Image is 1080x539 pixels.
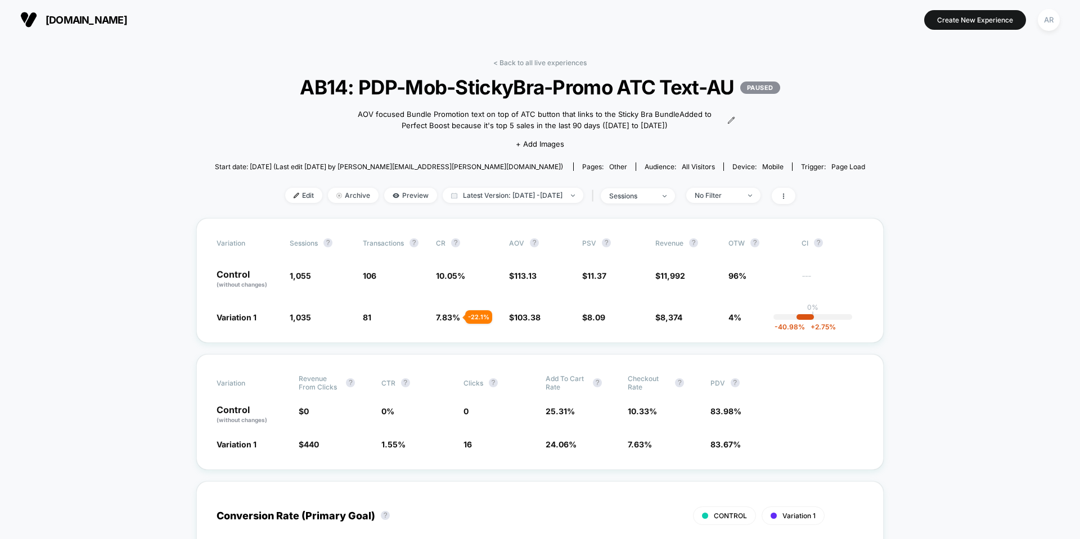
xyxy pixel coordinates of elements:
[731,378,740,387] button: ?
[217,281,267,288] span: (without changes)
[304,440,319,449] span: 440
[217,270,278,289] p: Control
[714,511,747,520] span: CONTROL
[587,312,605,322] span: 8.09
[294,193,299,198] img: edit
[582,271,606,280] span: $
[328,188,379,203] span: Archive
[807,303,818,311] p: 0%
[609,162,627,171] span: other
[443,188,583,203] span: Latest Version: [DATE] - [DATE]
[750,238,759,247] button: ?
[710,440,741,449] span: 83.67 %
[924,10,1026,30] button: Create New Experience
[516,139,564,148] span: + Add Images
[589,188,601,204] span: |
[17,11,130,29] button: [DOMAIN_NAME]
[831,162,865,171] span: Page Load
[514,312,541,322] span: 103.38
[723,162,792,171] span: Device:
[628,374,669,391] span: Checkout Rate
[1034,8,1063,31] button: AR
[675,378,684,387] button: ?
[489,378,498,387] button: ?
[381,511,390,520] button: ?
[345,109,724,131] span: AOV focused Bundle Promotion text on top of ATC button that links to the Sticky Bra BundleAdded t...
[463,406,469,416] span: 0
[582,239,596,247] span: PSV
[546,406,575,416] span: 25.31 %
[571,194,575,197] img: end
[628,440,652,449] span: 7.63 %
[436,271,465,280] span: 10.05 %
[46,14,127,26] span: [DOMAIN_NAME]
[762,162,784,171] span: mobile
[602,238,611,247] button: ?
[217,440,256,449] span: Variation 1
[802,273,863,289] span: ---
[655,239,683,247] span: Revenue
[530,238,539,247] button: ?
[801,162,865,171] div: Trigger:
[695,191,740,200] div: No Filter
[660,271,685,280] span: 11,992
[748,194,752,197] img: end
[814,238,823,247] button: ?
[381,406,394,416] span: 0 %
[655,312,682,322] span: $
[728,271,746,280] span: 96%
[384,188,437,203] span: Preview
[463,379,483,387] span: Clicks
[775,323,805,331] span: -40.98 %
[247,75,832,99] span: AB14: PDP-Mob-StickyBra-Promo ATC Text-AU
[299,374,340,391] span: Revenue From Clicks
[346,378,355,387] button: ?
[587,271,606,280] span: 11.37
[582,162,627,171] div: Pages:
[655,271,685,280] span: $
[215,162,563,171] span: Start date: [DATE] (Last edit [DATE] by [PERSON_NAME][EMAIL_ADDRESS][PERSON_NAME][DOMAIN_NAME])
[217,312,256,322] span: Variation 1
[465,310,492,324] div: - 22.1 %
[217,405,287,424] p: Control
[409,238,418,247] button: ?
[509,312,541,322] span: $
[323,238,332,247] button: ?
[546,440,577,449] span: 24.06 %
[645,162,715,171] div: Audience:
[710,379,725,387] span: PDV
[436,239,445,247] span: CR
[304,406,309,416] span: 0
[217,238,278,247] span: Variation
[217,374,278,391] span: Variation
[290,239,318,247] span: Sessions
[628,406,657,416] span: 10.33 %
[436,312,460,322] span: 7.83 %
[593,378,602,387] button: ?
[20,11,37,28] img: Visually logo
[689,238,698,247] button: ?
[493,58,587,67] a: < Back to all live experiences
[336,193,342,198] img: end
[805,323,836,331] span: 2.75 %
[290,312,311,322] span: 1,035
[782,511,816,520] span: Variation 1
[663,195,667,197] img: end
[812,311,814,320] p: |
[299,406,309,416] span: $
[299,440,319,449] span: $
[401,378,410,387] button: ?
[546,374,587,391] span: Add To Cart Rate
[682,162,715,171] span: All Visitors
[451,238,460,247] button: ?
[451,193,457,198] img: calendar
[802,238,863,247] span: CI
[582,312,605,322] span: $
[217,416,267,423] span: (without changes)
[363,312,371,322] span: 81
[1038,9,1060,31] div: AR
[728,312,741,322] span: 4%
[514,271,537,280] span: 113.13
[609,192,654,200] div: sessions
[381,440,406,449] span: 1.55 %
